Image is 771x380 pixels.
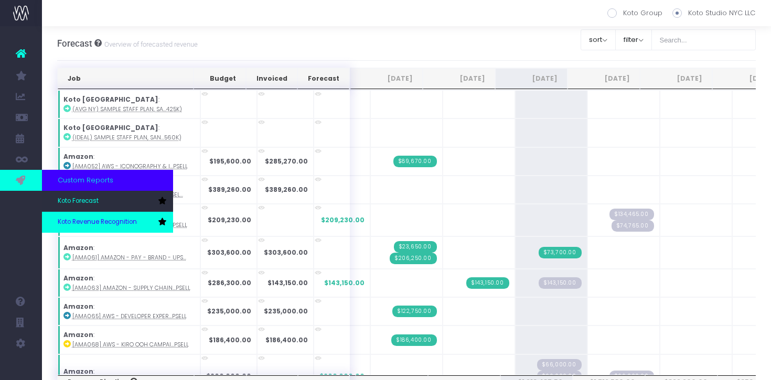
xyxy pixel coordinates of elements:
[394,241,437,253] span: Streamtime Invoice: 314 – [AMA061] Amazon - Pay - Brand - Upsell
[63,243,93,252] strong: Amazon
[264,307,308,316] strong: $235,000.00
[63,152,93,161] strong: Amazon
[58,197,99,206] span: Koto Forecast
[209,335,251,344] strong: $186,400.00
[208,185,251,194] strong: $389,260.00
[393,156,437,167] span: Streamtime Invoice: 309 – [AMA052] AWS Iconography & Illustration
[423,68,495,89] th: Aug 25: activate to sort column ascending
[640,68,712,89] th: Nov 25: activate to sort column ascending
[72,341,189,349] abbr: [AMA068] AWS - Kiro OOH Campaign - Campaign - Upsell
[63,367,93,376] strong: Amazon
[58,269,200,297] td: :
[612,220,654,232] span: Streamtime Draft Invoice: null – [AMA055] AWS Iconography & Illustration Phase 2 - 2
[208,278,251,287] strong: $286,300.00
[297,68,349,89] th: Forecast
[324,278,365,288] span: $143,150.00
[651,29,756,50] input: Search...
[207,248,251,257] strong: $303,600.00
[265,185,308,194] strong: $389,260.00
[209,157,251,166] strong: $195,600.00
[63,330,93,339] strong: Amazon
[58,90,200,118] td: :
[63,302,93,311] strong: Amazon
[57,38,92,49] span: Forecast
[607,8,662,18] label: Koto Group
[58,68,194,89] th: Job: activate to sort column ascending
[13,359,29,375] img: images/default_profile_image.png
[208,215,251,224] strong: $209,230.00
[72,284,190,292] abbr: [AMA063] Amazon - Supply Chain Services - Brand - Upsell
[72,254,186,262] abbr: [AMA061] Amazon - Pay - Brand - Upsell
[58,325,200,354] td: :
[615,29,652,50] button: filter
[246,68,297,89] th: Invoiced
[58,218,137,227] span: Koto Revenue Recognition
[390,253,437,264] span: Streamtime Invoice: 313 – [AMA061] Amazon - Pay - Brand - Upsell
[207,307,251,316] strong: $235,000.00
[42,212,173,233] a: Koto Revenue Recognition
[72,312,187,320] abbr: [AMA065] AWS - Developer Experience Graphics - Brand - Upsell
[194,68,245,89] th: Budget
[58,118,200,147] td: :
[63,274,93,283] strong: Amazon
[265,335,308,344] strong: $186,400.00
[391,334,437,346] span: Streamtime Invoice: 323 – [AMA068] AWS - OOH Campaign - Campaign - Upsell
[72,134,181,142] abbr: (Ideal) Sample Staff Plan, sans ECD ($560K)
[609,209,654,220] span: Streamtime Draft Invoice: null – [AMA055] AWS Iconography & Illustration Phase 2 - 1
[72,162,188,170] abbr: [AMA052] AWS - Iconography & Illustration - Brand - Upsell
[392,306,437,317] span: Streamtime Invoice: 318 – [AMA065] Amazon - Developer Experience Graphics - Brand - Upsell - 2
[102,38,198,49] small: Overview of forecasted revenue
[350,68,423,89] th: Jul 25: activate to sort column ascending
[72,105,182,113] abbr: (Avg NY) Sample Staff Plan, sans ECD ($425K)
[466,277,509,289] span: Streamtime Invoice: 322 – [AMA063] Amazon - Supply Chain Services - Brand - Upsell - 1
[495,68,567,89] th: Sep 25: activate to sort column ascending
[265,157,308,166] strong: $285,270.00
[264,248,308,257] strong: $303,600.00
[63,123,158,132] strong: Koto [GEOGRAPHIC_DATA]
[672,8,755,18] label: Koto Studio NYC LLC
[537,359,582,371] span: Streamtime Draft Invoice: null – [AMA071] Amazon - Together - Brand - Upsell
[321,215,365,225] span: $209,230.00
[581,29,616,50] button: sort
[63,95,158,104] strong: Koto [GEOGRAPHIC_DATA]
[58,147,200,176] td: :
[58,236,200,269] td: :
[539,247,582,258] span: Streamtime Invoice: 334 – [AMA061] Amazon - Pay - Brand - Upsell
[58,297,200,325] td: :
[267,278,308,287] strong: $143,150.00
[58,175,113,186] span: Custom Reports
[42,191,173,212] a: Koto Forecast
[567,68,640,89] th: Oct 25: activate to sort column ascending
[539,277,582,289] span: Streamtime Draft Invoice: null – [AMA063] Amazon - Supply Chain Services - Brand - Upsell - 1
